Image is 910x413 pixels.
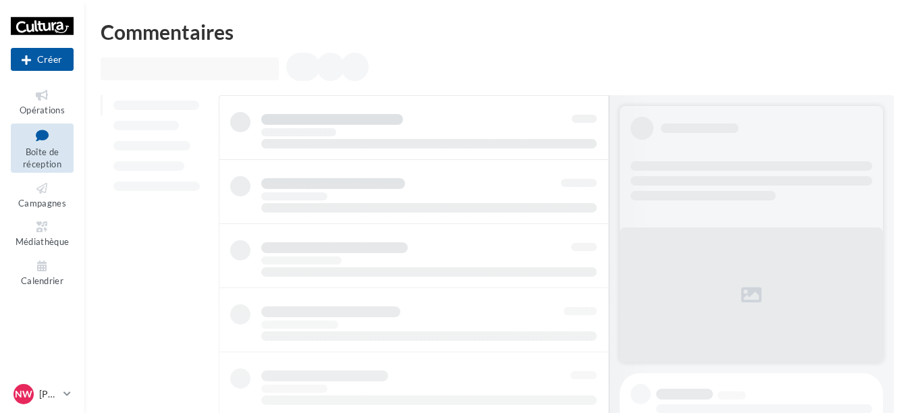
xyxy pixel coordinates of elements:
[11,123,74,173] a: Boîte de réception
[11,217,74,250] a: Médiathèque
[11,178,74,211] a: Campagnes
[101,22,894,42] div: Commentaires
[16,236,70,247] span: Médiathèque
[23,146,61,170] span: Boîte de réception
[15,387,32,401] span: NW
[18,198,66,209] span: Campagnes
[21,275,63,286] span: Calendrier
[20,105,65,115] span: Opérations
[39,387,58,401] p: [PERSON_NAME]
[11,85,74,118] a: Opérations
[11,381,74,407] a: NW [PERSON_NAME]
[11,48,74,71] button: Créer
[11,48,74,71] div: Nouvelle campagne
[11,256,74,289] a: Calendrier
